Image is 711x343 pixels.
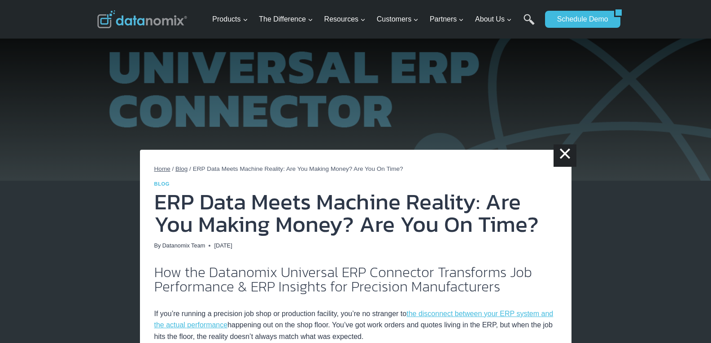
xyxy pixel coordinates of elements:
[175,165,188,172] a: Blog
[324,13,366,25] span: Resources
[172,165,174,172] span: /
[545,11,614,28] a: Schedule Demo
[554,144,576,167] a: ×
[154,308,557,343] p: If you’re running a precision job shop or production facility, you’re no stranger to happening ou...
[193,165,403,172] span: ERP Data Meets Machine Reality: Are You Making Money? Are You On Time?
[259,13,313,25] span: The Difference
[214,241,232,250] time: [DATE]
[430,13,464,25] span: Partners
[154,164,557,174] nav: Breadcrumbs
[154,241,161,250] span: By
[154,165,170,172] a: Home
[162,242,205,249] a: Datanomix Team
[154,265,557,294] h2: How the Datanomix Universal ERP Connector Transforms Job Performance & ERP Insights for Precision...
[154,191,557,235] h1: ERP Data Meets Machine Reality: Are You Making Money? Are You On Time?
[209,5,541,34] nav: Primary Navigation
[189,165,191,172] span: /
[212,13,248,25] span: Products
[4,159,144,339] iframe: Popup CTA
[97,10,187,28] img: Datanomix
[475,13,512,25] span: About Us
[523,14,535,34] a: Search
[154,181,170,187] a: Blog
[377,13,419,25] span: Customers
